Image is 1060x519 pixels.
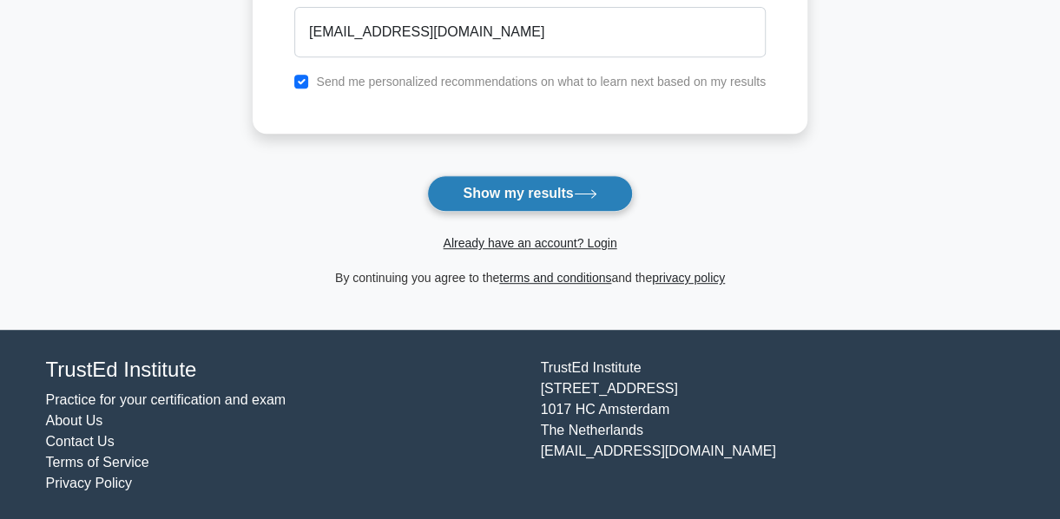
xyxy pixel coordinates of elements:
[427,175,632,212] button: Show my results
[46,434,115,449] a: Contact Us
[530,358,1025,494] div: TrustEd Institute [STREET_ADDRESS] 1017 HC Amsterdam The Netherlands [EMAIL_ADDRESS][DOMAIN_NAME]
[316,75,766,89] label: Send me personalized recommendations on what to learn next based on my results
[46,455,149,470] a: Terms of Service
[46,476,133,490] a: Privacy Policy
[46,392,286,407] a: Practice for your certification and exam
[46,358,520,383] h4: TrustEd Institute
[294,7,766,57] input: Email
[46,413,103,428] a: About Us
[443,236,616,250] a: Already have an account? Login
[499,271,611,285] a: terms and conditions
[242,267,818,288] div: By continuing you agree to the and the
[652,271,725,285] a: privacy policy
